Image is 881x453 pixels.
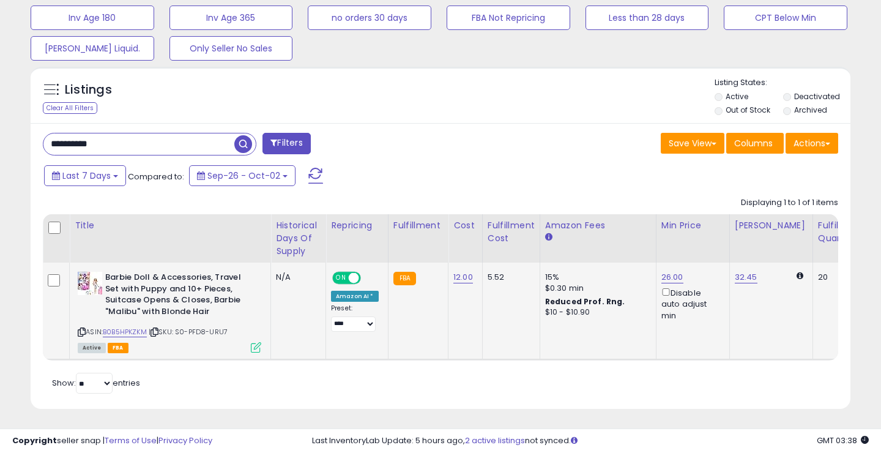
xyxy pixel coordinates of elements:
[312,435,869,447] div: Last InventoryLab Update: 5 hours ago, not synced.
[715,77,851,89] p: Listing States:
[169,6,293,30] button: Inv Age 365
[661,133,724,154] button: Save View
[189,165,296,186] button: Sep-26 - Oct-02
[488,272,530,283] div: 5.52
[52,377,140,389] span: Show: entries
[545,219,651,232] div: Amazon Fees
[393,219,443,232] div: Fulfillment
[545,307,647,318] div: $10 - $10.90
[12,435,212,447] div: seller snap | |
[105,435,157,446] a: Terms of Use
[786,133,838,154] button: Actions
[794,91,840,102] label: Deactivated
[78,343,106,353] span: All listings currently available for purchase on Amazon
[545,283,647,294] div: $0.30 min
[331,304,379,332] div: Preset:
[43,102,97,114] div: Clear All Filters
[726,91,748,102] label: Active
[44,165,126,186] button: Last 7 Days
[78,272,102,295] img: 51BVwyP22VL._SL40_.jpg
[308,6,431,30] button: no orders 30 days
[75,219,266,232] div: Title
[545,272,647,283] div: 15%
[359,273,379,283] span: OFF
[207,170,280,182] span: Sep-26 - Oct-02
[31,36,154,61] button: [PERSON_NAME] Liquid.
[726,133,784,154] button: Columns
[447,6,570,30] button: FBA Not Repricing
[724,6,847,30] button: CPT Below Min
[453,271,473,283] a: 12.00
[488,219,535,245] div: Fulfillment Cost
[149,327,228,337] span: | SKU: S0-PFD8-URU7
[65,81,112,99] h5: Listings
[741,197,838,209] div: Displaying 1 to 1 of 1 items
[78,272,261,351] div: ASIN:
[276,272,316,283] div: N/A
[817,435,869,446] span: 2025-10-10 03:38 GMT
[333,273,349,283] span: ON
[393,272,416,285] small: FBA
[62,170,111,182] span: Last 7 Days
[735,271,757,283] a: 32.45
[169,36,293,61] button: Only Seller No Sales
[585,6,709,30] button: Less than 28 days
[331,219,383,232] div: Repricing
[661,271,683,283] a: 26.00
[158,435,212,446] a: Privacy Policy
[276,219,321,258] div: Historical Days Of Supply
[108,343,128,353] span: FBA
[818,219,860,245] div: Fulfillable Quantity
[262,133,310,154] button: Filters
[453,219,477,232] div: Cost
[12,435,57,446] strong: Copyright
[818,272,856,283] div: 20
[735,219,808,232] div: [PERSON_NAME]
[661,286,720,321] div: Disable auto adjust min
[545,296,625,307] b: Reduced Prof. Rng.
[794,105,827,115] label: Archived
[465,435,525,446] a: 2 active listings
[661,219,724,232] div: Min Price
[128,171,184,182] span: Compared to:
[105,272,254,320] b: Barbie Doll & Accessories, Travel Set with Puppy and 10+ Pieces, Suitcase Opens & Closes, Barbie ...
[331,291,379,302] div: Amazon AI *
[31,6,154,30] button: Inv Age 180
[734,137,773,149] span: Columns
[726,105,770,115] label: Out of Stock
[103,327,147,337] a: B0B5HPKZKM
[545,232,552,243] small: Amazon Fees.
